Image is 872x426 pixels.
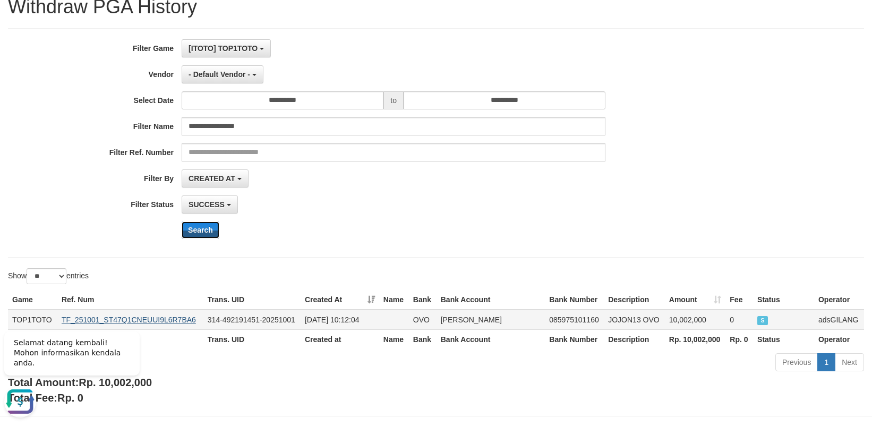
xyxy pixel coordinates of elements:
[545,290,604,310] th: Bank Number
[189,44,258,53] span: [ITOTO] TOP1TOTO
[8,290,57,310] th: Game
[8,310,57,330] td: TOP1TOTO
[409,329,437,349] th: Bank
[203,290,301,310] th: Trans. UID
[753,329,814,349] th: Status
[409,290,437,310] th: Bank
[757,316,768,325] span: SUCCESS
[8,268,89,284] label: Show entries
[182,65,263,83] button: - Default Vendor -
[383,91,404,109] span: to
[301,329,379,349] th: Created at
[182,221,219,238] button: Search
[725,290,753,310] th: Fee
[379,290,409,310] th: Name
[4,64,36,96] button: Open LiveChat chat widget
[817,353,835,371] a: 1
[189,174,235,183] span: CREATED AT
[301,290,379,310] th: Created At: activate to sort column ascending
[182,39,271,57] button: [ITOTO] TOP1TOTO
[725,310,753,330] td: 0
[604,290,665,310] th: Description
[814,290,864,310] th: Operator
[203,310,301,330] td: 314-492191451-20251001
[14,16,121,45] span: Selamat datang kembali! Mohon informasikan kendala anda.
[379,329,409,349] th: Name
[27,268,66,284] select: Showentries
[301,310,379,330] td: [DATE] 10:12:04
[814,329,864,349] th: Operator
[665,290,726,310] th: Amount: activate to sort column ascending
[814,310,864,330] td: adsGILANG
[409,310,437,330] td: OVO
[665,310,726,330] td: 10,002,000
[182,195,238,214] button: SUCCESS
[203,329,301,349] th: Trans. UID
[753,290,814,310] th: Status
[8,352,355,367] div: Showing 1 to 1 of 1 entries
[665,329,726,349] th: Rp. 10,002,000
[835,353,864,371] a: Next
[775,353,818,371] a: Previous
[545,310,604,330] td: 085975101160
[437,329,545,349] th: Bank Account
[604,329,665,349] th: Description
[189,200,225,209] span: SUCCESS
[604,310,665,330] td: JOJON13 OVO
[437,310,545,330] td: [PERSON_NAME]
[189,70,250,79] span: - Default Vendor -
[437,290,545,310] th: Bank Account
[182,169,249,188] button: CREATED AT
[62,316,196,324] a: TF_251001_ST47Q1CNEUUI9L6R7BA6
[545,329,604,349] th: Bank Number
[725,329,753,349] th: Rp. 0
[57,290,203,310] th: Ref. Num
